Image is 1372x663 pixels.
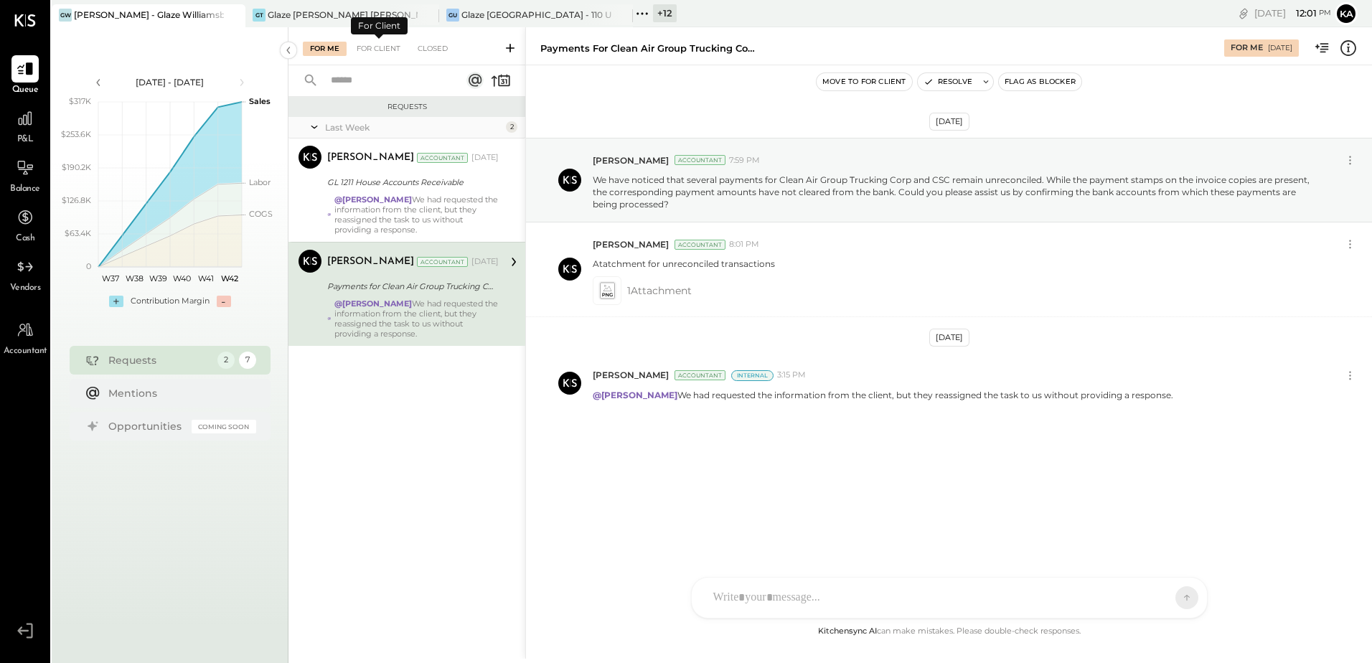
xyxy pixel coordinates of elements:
[729,239,759,250] span: 8:01 PM
[593,154,669,166] span: [PERSON_NAME]
[675,155,725,165] div: Accountant
[410,42,455,56] div: Closed
[108,419,184,433] div: Opportunities
[268,9,418,21] div: Glaze [PERSON_NAME] [PERSON_NAME] LLC
[461,9,611,21] div: Glaze [GEOGRAPHIC_DATA] - 110 Uni
[10,183,40,196] span: Balance
[16,232,34,245] span: Cash
[675,240,725,250] div: Accountant
[731,370,774,381] div: Internal
[627,276,692,305] span: 1 Attachment
[125,273,143,283] text: W38
[173,273,191,283] text: W40
[59,9,72,22] div: GW
[108,353,210,367] div: Requests
[334,298,499,339] div: We had requested the information from the client, but they reassigned the task to us without prov...
[61,129,91,139] text: $253.6K
[221,273,238,283] text: W42
[1,55,50,97] a: Queue
[249,177,271,187] text: Labor
[1,154,50,196] a: Balance
[777,370,806,381] span: 3:15 PM
[1,316,50,358] a: Accountant
[4,345,47,358] span: Accountant
[327,255,414,269] div: [PERSON_NAME]
[593,174,1322,210] p: We have noticed that several payments for Clean Air Group Trucking Corp and CSC remain unreconcil...
[217,352,235,369] div: 2
[1231,42,1263,54] div: For Me
[351,17,408,34] div: For Client
[417,257,468,267] div: Accountant
[12,84,39,97] span: Queue
[729,155,760,166] span: 7:59 PM
[593,389,1173,401] p: We had requested the information from the client, but they reassigned the task to us without prov...
[303,42,347,56] div: For Me
[1236,6,1251,21] div: copy link
[349,42,408,56] div: For Client
[101,273,118,283] text: W37
[69,96,91,106] text: $317K
[334,194,412,204] strong: @[PERSON_NAME]
[65,228,91,238] text: $63.4K
[86,261,91,271] text: 0
[74,9,224,21] div: [PERSON_NAME] - Glaze Williamsburg One LLC
[540,42,756,55] div: Payments for Clean Air Group Trucking Corp and CSC
[239,352,256,369] div: 7
[327,151,414,165] div: [PERSON_NAME]
[334,194,499,235] div: We had requested the information from the client, but they reassigned the task to us without prov...
[999,73,1081,90] button: Flag as Blocker
[17,133,34,146] span: P&L
[1,105,50,146] a: P&L
[471,152,499,164] div: [DATE]
[593,238,669,250] span: [PERSON_NAME]
[334,298,412,309] strong: @[PERSON_NAME]
[296,102,518,112] div: Requests
[62,162,91,172] text: $190.2K
[593,369,669,381] span: [PERSON_NAME]
[471,256,499,268] div: [DATE]
[249,96,271,106] text: Sales
[192,420,256,433] div: Coming Soon
[149,273,166,283] text: W39
[249,209,273,219] text: COGS
[653,4,677,22] div: + 12
[593,390,677,400] strong: @[PERSON_NAME]
[325,121,502,133] div: Last Week
[417,153,468,163] div: Accountant
[109,296,123,307] div: +
[10,282,41,295] span: Vendors
[108,386,249,400] div: Mentions
[675,370,725,380] div: Accountant
[327,175,494,189] div: GL 1211 House Accounts Receivable
[929,113,969,131] div: [DATE]
[217,296,231,307] div: -
[109,76,231,88] div: [DATE] - [DATE]
[253,9,266,22] div: GT
[62,195,91,205] text: $126.8K
[1268,43,1292,53] div: [DATE]
[198,273,214,283] text: W41
[1,204,50,245] a: Cash
[506,121,517,133] div: 2
[1254,6,1331,20] div: [DATE]
[446,9,459,22] div: GU
[918,73,978,90] button: Resolve
[1335,2,1358,25] button: Ka
[929,329,969,347] div: [DATE]
[593,258,775,270] p: Atatchment for unreconciled transactions
[327,279,494,293] div: Payments for Clean Air Group Trucking Corp and CSC
[131,296,210,307] div: Contribution Margin
[817,73,912,90] button: Move to for client
[1,253,50,295] a: Vendors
